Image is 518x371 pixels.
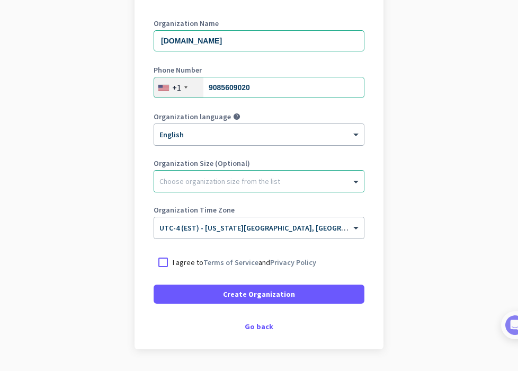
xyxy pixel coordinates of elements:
label: Organization Name [154,20,364,27]
a: Terms of Service [203,258,258,267]
a: Privacy Policy [270,258,316,267]
label: Organization Time Zone [154,206,364,214]
input: 201-555-0123 [154,77,364,98]
label: Organization language [154,113,231,120]
span: Create Organization [223,289,295,299]
p: I agree to and [173,257,316,268]
div: Go back [154,323,364,330]
label: Organization Size (Optional) [154,160,364,167]
div: +1 [172,82,181,93]
input: What is the name of your organization? [154,30,364,51]
label: Phone Number [154,66,364,74]
i: help [233,113,240,120]
button: Create Organization [154,285,364,304]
